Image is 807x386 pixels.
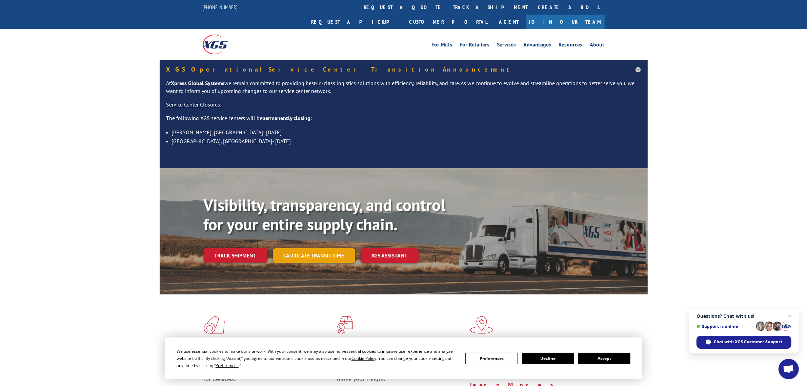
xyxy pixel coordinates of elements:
[697,313,791,319] span: Questions? Chat with us!
[432,42,452,50] a: For Mills
[204,316,225,334] img: xgs-icon-total-supply-chain-intelligence-red
[697,336,791,349] span: Chat with XGS Customer Support
[166,79,641,101] p: At we remain committed to providing best-in-class logistics solutions with efficiency, reliabilit...
[526,15,605,29] a: Join Our Team
[166,101,222,108] u: Service Center Closures:
[172,128,641,137] li: [PERSON_NAME], [GEOGRAPHIC_DATA]- [DATE]
[263,115,311,121] strong: permanently closing
[404,15,492,29] a: Customer Portal
[524,42,551,50] a: Advantages
[361,248,419,263] a: XGS ASSISTANT
[337,316,353,334] img: xgs-icon-focused-on-flooring-red
[216,363,239,368] span: Preferences
[171,80,225,86] strong: Xpress Global Systems
[351,355,376,361] span: Cookie Policy
[172,137,641,146] li: [GEOGRAPHIC_DATA], [GEOGRAPHIC_DATA]- [DATE]
[203,4,238,11] a: [PHONE_NUMBER]
[714,339,783,345] span: Chat with XGS Customer Support
[465,353,518,364] button: Preferences
[779,359,799,379] a: Open chat
[497,42,516,50] a: Services
[697,324,753,329] span: Support is online
[166,66,641,73] h5: XGS Operational Service Center Transition Announcement
[559,42,583,50] a: Resources
[204,194,446,235] b: Visibility, transparency, and control for your entire supply chain.
[470,316,493,334] img: xgs-icon-flagship-distribution-model-red
[273,248,355,263] a: Calculate transit time
[306,15,404,29] a: Request a pickup
[460,42,490,50] a: For Retailers
[204,248,267,263] a: Track shipment
[522,353,574,364] button: Decline
[177,348,457,369] div: We use essential cookies to make our site work. With your consent, we may also use non-essential ...
[166,114,641,128] p: The following XGS service centers will be :
[578,353,630,364] button: Accept
[165,337,642,379] div: Cookie Consent Prompt
[590,42,605,50] a: About
[492,15,526,29] a: Agent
